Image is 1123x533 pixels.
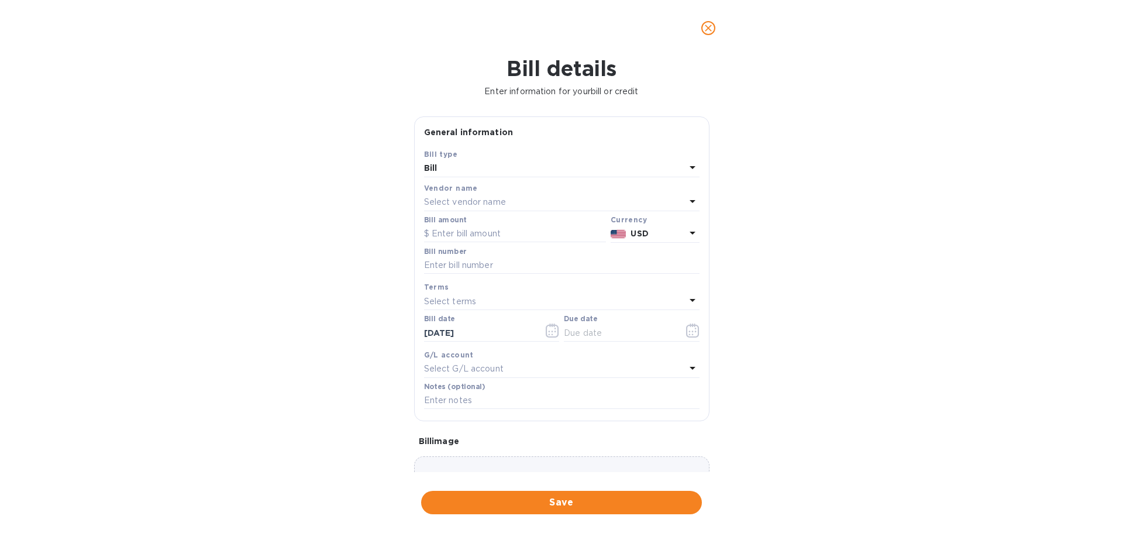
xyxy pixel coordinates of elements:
[9,56,1114,81] h1: Bill details
[424,225,606,243] input: $ Enter bill amount
[631,229,648,238] b: USD
[694,14,722,42] button: close
[430,496,693,510] span: Save
[424,128,514,137] b: General information
[564,324,674,342] input: Due date
[419,435,705,447] p: Bill image
[424,295,477,308] p: Select terms
[9,85,1114,98] p: Enter information for your bill or credit
[424,316,455,323] label: Bill date
[564,316,597,323] label: Due date
[424,216,466,223] label: Bill amount
[424,383,485,390] label: Notes (optional)
[424,350,474,359] b: G/L account
[424,257,700,274] input: Enter bill number
[424,184,478,192] b: Vendor name
[611,230,626,238] img: USD
[424,283,449,291] b: Terms
[424,150,458,159] b: Bill type
[611,215,647,224] b: Currency
[424,196,506,208] p: Select vendor name
[421,491,702,514] button: Save
[424,324,535,342] input: Select date
[424,392,700,410] input: Enter notes
[424,163,438,173] b: Bill
[424,248,466,255] label: Bill number
[424,363,504,375] p: Select G/L account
